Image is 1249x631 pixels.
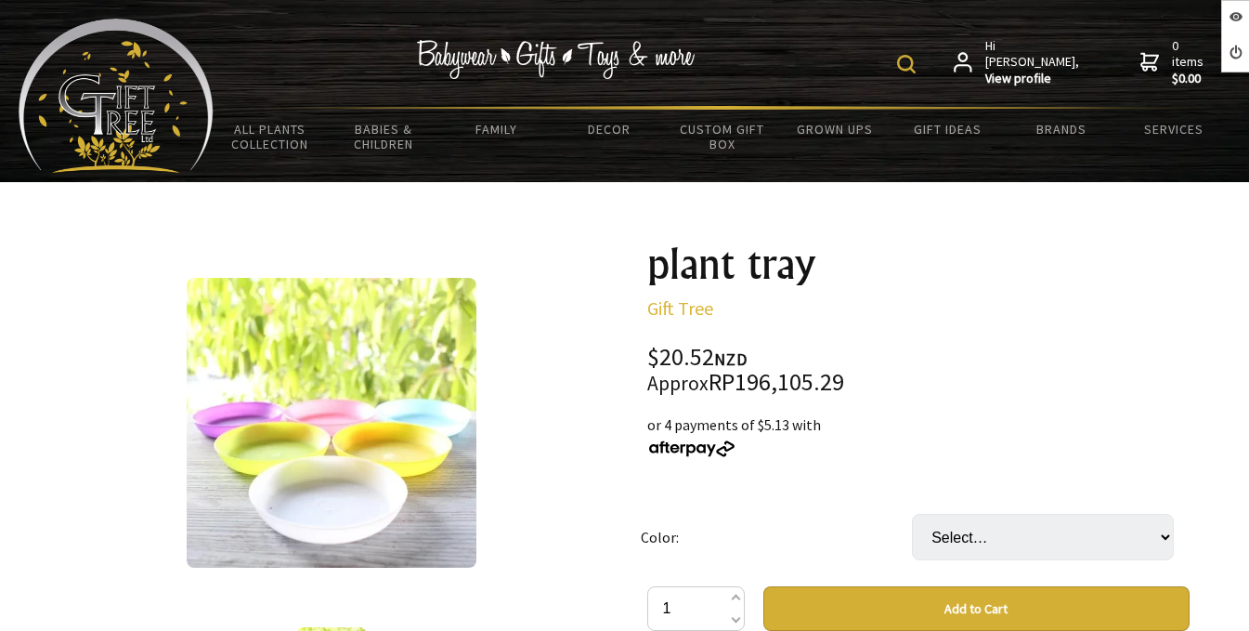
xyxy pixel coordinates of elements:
[416,40,695,79] img: Babywear - Gifts - Toys & more
[1005,110,1118,149] a: Brands
[1117,110,1230,149] a: Services
[714,348,748,370] span: NZD
[553,110,666,149] a: Decor
[439,110,553,149] a: Family
[647,371,709,396] small: Approx
[778,110,891,149] a: Grown Ups
[666,110,779,164] a: Custom Gift Box
[327,110,440,164] a: Babies & Children
[891,110,1005,149] a: Gift Ideas
[641,488,912,586] td: Color:
[214,110,327,164] a: All Plants Collection
[985,71,1081,87] strong: View profile
[187,278,476,568] img: plant tray
[1172,37,1207,87] span: 0 items
[954,38,1081,87] a: Hi [PERSON_NAME],View profile
[1172,71,1207,87] strong: $0.00
[647,346,1190,395] div: $20.52 RP196,105.29
[19,19,214,173] img: Babyware - Gifts - Toys and more...
[647,414,1190,458] div: or 4 payments of $5.13 with
[647,440,736,457] img: Afterpay
[647,296,713,320] a: Gift Tree
[763,586,1190,631] button: Add to Cart
[985,38,1081,87] span: Hi [PERSON_NAME],
[647,242,1190,286] h1: plant tray
[1140,38,1207,87] a: 0 items$0.00
[897,55,916,73] img: product search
